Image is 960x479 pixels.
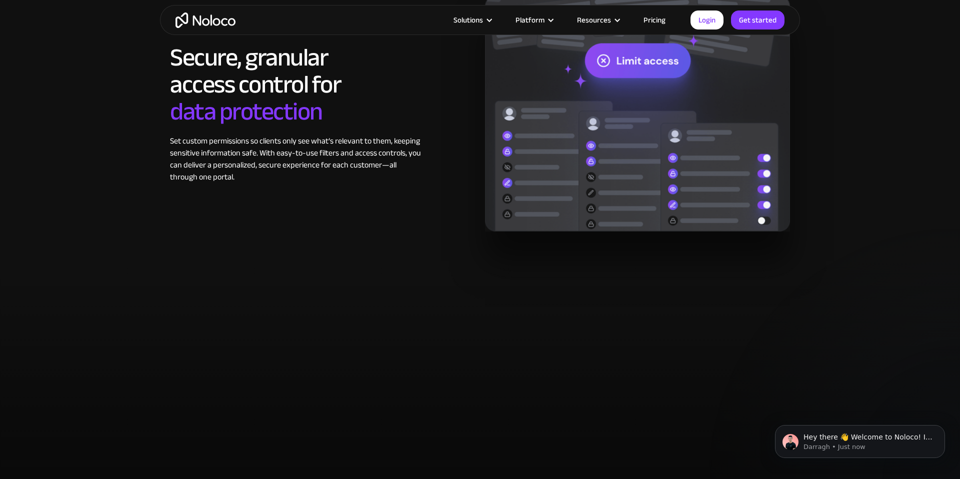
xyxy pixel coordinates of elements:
[564,13,631,26] div: Resources
[731,10,784,29] a: Get started
[577,13,611,26] div: Resources
[170,135,422,183] div: Set custom permissions so clients only see what’s relevant to them, keeping sensitive information...
[170,88,322,135] span: data protection
[170,44,422,125] h2: Secure, granular access control for
[515,13,544,26] div: Platform
[631,13,678,26] a: Pricing
[760,404,960,474] iframe: Intercom notifications message
[503,13,564,26] div: Platform
[441,13,503,26] div: Solutions
[175,12,235,28] a: home
[690,10,723,29] a: Login
[453,13,483,26] div: Solutions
